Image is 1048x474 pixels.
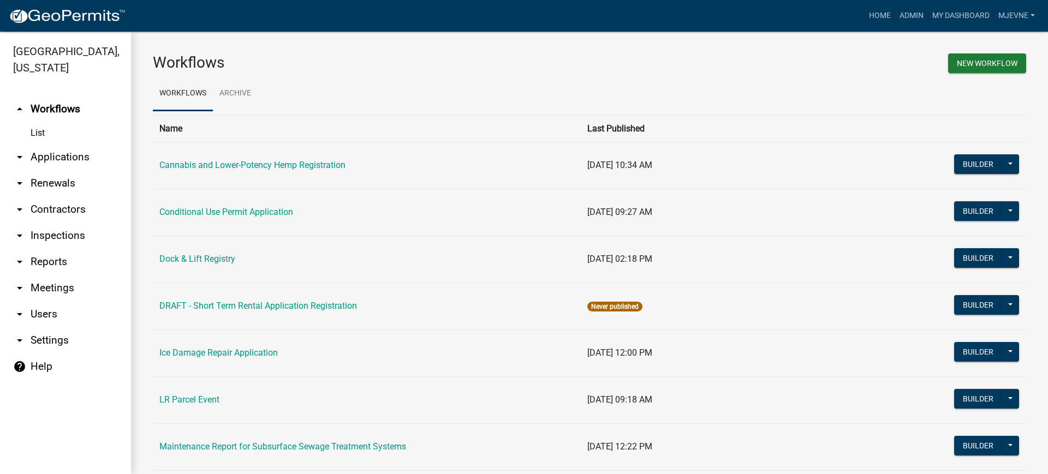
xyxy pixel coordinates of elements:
[13,203,26,216] i: arrow_drop_down
[587,160,652,170] span: [DATE] 10:34 AM
[587,207,652,217] span: [DATE] 09:27 AM
[581,115,898,142] th: Last Published
[587,441,652,452] span: [DATE] 12:22 PM
[13,151,26,164] i: arrow_drop_down
[13,308,26,321] i: arrow_drop_down
[13,177,26,190] i: arrow_drop_down
[213,76,258,111] a: Archive
[153,115,581,142] th: Name
[159,254,235,264] a: Dock & Lift Registry
[13,334,26,347] i: arrow_drop_down
[159,160,346,170] a: Cannabis and Lower-Potency Hemp Registration
[948,53,1026,73] button: New Workflow
[153,76,213,111] a: Workflows
[954,201,1002,221] button: Builder
[159,301,357,311] a: DRAFT - Short Term Rental Application Registration
[587,254,652,264] span: [DATE] 02:18 PM
[865,5,895,26] a: Home
[895,5,928,26] a: Admin
[159,394,219,405] a: LR Parcel Event
[954,248,1002,268] button: Builder
[928,5,994,26] a: My Dashboard
[153,53,581,72] h3: Workflows
[159,207,293,217] a: Conditional Use Permit Application
[13,281,26,295] i: arrow_drop_down
[587,347,652,358] span: [DATE] 12:00 PM
[13,229,26,242] i: arrow_drop_down
[13,103,26,116] i: arrow_drop_up
[954,389,1002,409] button: Builder
[994,5,1039,26] a: MJevne
[13,255,26,268] i: arrow_drop_down
[954,295,1002,315] button: Builder
[587,302,642,311] span: Never published
[159,347,278,358] a: Ice Damage Repair Application
[954,436,1002,455] button: Builder
[159,441,406,452] a: Maintenance Report for Subsurface Sewage Treatment Systems
[13,360,26,373] i: help
[954,342,1002,362] button: Builder
[954,154,1002,174] button: Builder
[587,394,652,405] span: [DATE] 09:18 AM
